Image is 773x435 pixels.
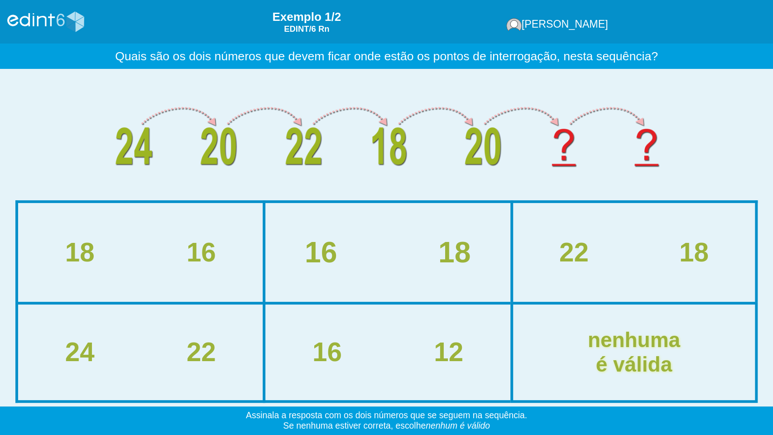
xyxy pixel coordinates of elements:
[257,10,341,34] div: item: 6RnE1
[506,18,522,31] img: alumnogenerico.svg
[65,338,95,367] div: 24
[4,4,87,39] img: logo_edint6_num_blanco.svg
[272,10,321,24] span: Exemplo
[312,338,342,367] div: 16
[187,338,216,367] div: 22
[272,24,341,34] div: item: 6RnE1
[559,238,589,267] div: 22
[426,421,490,430] i: nenhum é válido
[679,238,709,267] div: 18
[187,238,216,267] div: 16
[325,10,341,24] span: 1/2
[506,18,608,31] div: Pessoa a quem este Questionário é aplicado
[438,237,471,269] div: 18
[65,238,95,267] div: 18
[305,237,337,269] div: 16
[588,328,680,377] div: nenhuma é válida
[434,338,463,367] div: 12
